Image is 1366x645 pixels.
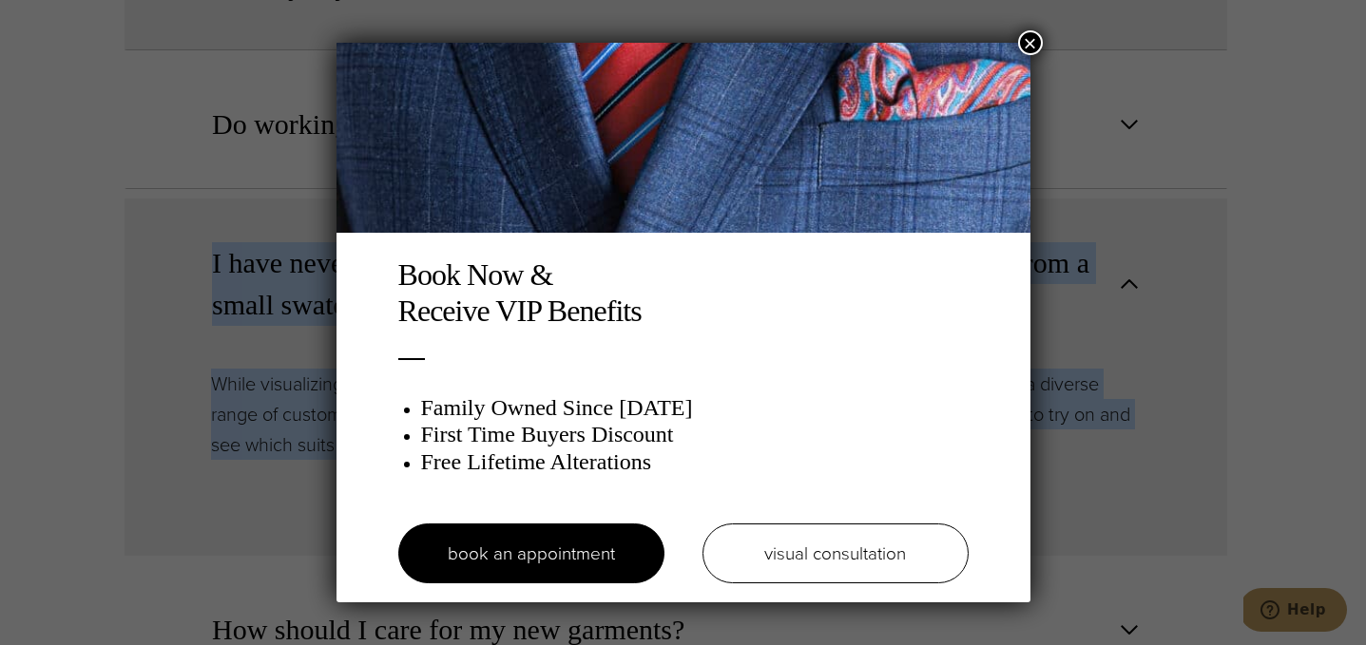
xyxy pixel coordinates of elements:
[1018,30,1043,55] button: Close
[398,523,664,583] a: book an appointment
[421,394,969,422] h3: Family Owned Since [DATE]
[421,448,969,476] h3: Free Lifetime Alterations
[398,256,969,330] h2: Book Now & Receive VIP Benefits
[421,421,969,448] h3: First Time Buyers Discount
[44,13,83,30] span: Help
[702,523,969,583] a: visual consultation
